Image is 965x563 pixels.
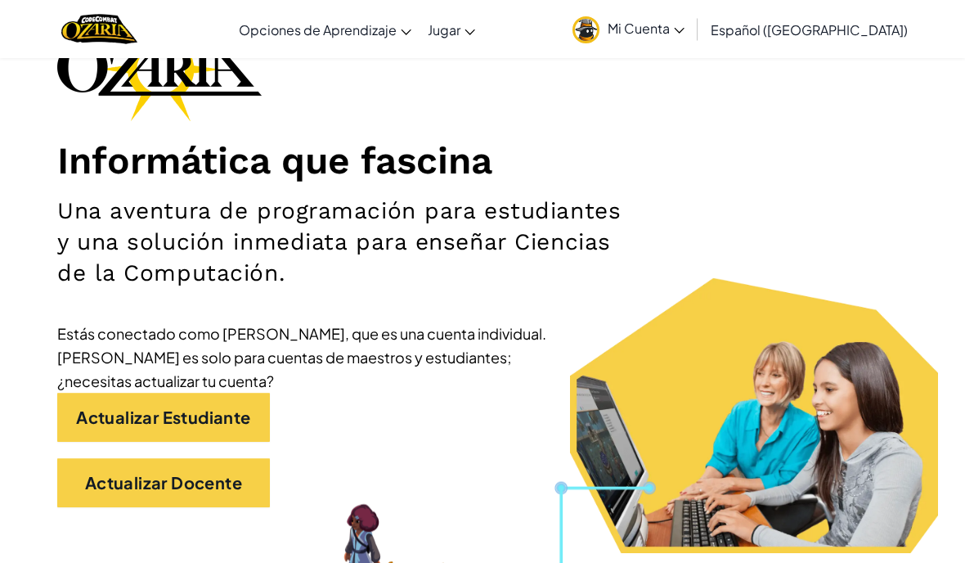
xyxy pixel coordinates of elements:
[57,16,262,121] img: Ozaria branding logo
[57,393,270,442] a: Actualizar Estudiante
[57,458,270,507] a: Actualizar Docente
[57,137,908,183] h1: Informática que fascina
[428,21,460,38] span: Jugar
[231,7,420,52] a: Opciones de Aprendizaje
[239,21,397,38] span: Opciones de Aprendizaje
[61,12,137,46] a: Ozaria by CodeCombat logo
[57,322,548,393] div: Estás conectado como [PERSON_NAME], que es una cuenta individual. [PERSON_NAME] es solo para cuen...
[420,7,483,52] a: Jugar
[711,21,908,38] span: Español ([GEOGRAPHIC_DATA])
[57,196,627,289] h2: Una aventura de programación para estudiantes y una solución inmediata para enseñar Ciencias de l...
[572,16,599,43] img: avatar
[61,12,137,46] img: Home
[702,7,916,52] a: Español ([GEOGRAPHIC_DATA])
[564,3,693,55] a: Mi Cuenta
[608,20,684,37] span: Mi Cuenta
